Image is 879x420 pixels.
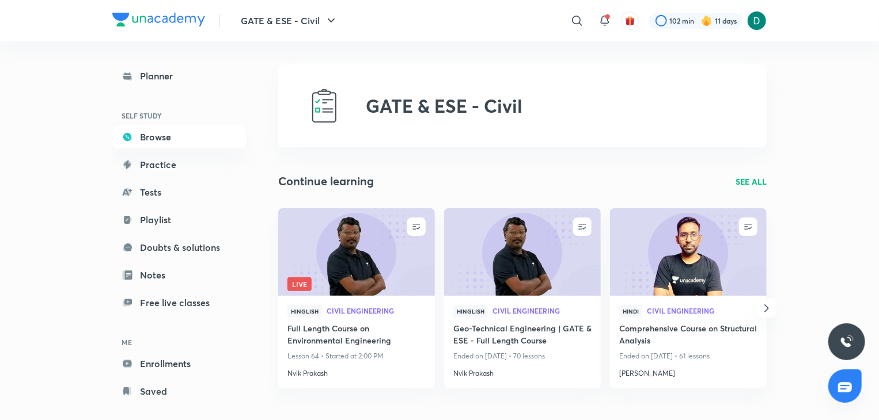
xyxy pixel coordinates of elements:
[327,307,426,314] span: Civil Engineering
[453,322,592,349] a: Geo-Technical Engineering | GATE & ESE - Full Length Course
[625,16,635,26] img: avatar
[287,305,322,318] span: Hinglish
[608,207,768,296] img: new-thumbnail
[287,277,312,291] span: Live
[112,125,246,148] a: Browse
[306,87,343,124] img: GATE & ESE - Civil
[492,307,592,314] span: Civil Engineering
[112,352,246,375] a: Enrollments
[234,9,345,32] button: GATE & ESE - Civil
[287,349,426,364] p: Lesson 64 • Started at 2:00 PM
[112,291,246,314] a: Free live classes
[840,335,854,349] img: ttu
[112,13,205,29] a: Company Logo
[453,305,488,318] span: Hinglish
[701,15,713,26] img: streak
[112,208,246,231] a: Playlist
[619,305,642,318] span: Hindi
[287,364,426,379] a: Nvlk Prakash
[619,349,757,364] p: Ended on [DATE] • 61 lessons
[112,380,246,403] a: Saved
[453,349,592,364] p: Ended on [DATE] • 70 lessons
[492,307,592,315] a: Civil Engineering
[327,307,426,315] a: Civil Engineering
[112,13,205,26] img: Company Logo
[112,153,246,176] a: Practice
[736,175,767,188] a: SEE ALL
[112,106,246,125] h6: SELF STUDY
[112,64,246,87] a: Planner
[647,307,757,315] a: Civil Engineering
[444,208,601,296] a: new-thumbnail
[276,207,436,296] img: new-thumbnail
[442,207,602,296] img: new-thumbnail
[366,95,522,117] h2: GATE & ESE - Civil
[747,11,767,30] img: Diksha Mishra
[112,333,246,352] h6: ME
[619,364,757,379] a: [PERSON_NAME]
[278,173,374,190] h2: Continue learning
[621,12,639,30] button: avatar
[278,208,435,296] a: new-thumbnailLive
[610,208,767,296] a: new-thumbnail
[112,236,246,259] a: Doubts & solutions
[619,322,757,349] a: Comprehensive Course on Structural Analysis
[647,307,757,314] span: Civil Engineering
[112,181,246,204] a: Tests
[112,264,246,287] a: Notes
[453,364,592,379] a: Nvlk Prakash
[287,322,426,349] a: Full Length Course on Environmental Engineering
